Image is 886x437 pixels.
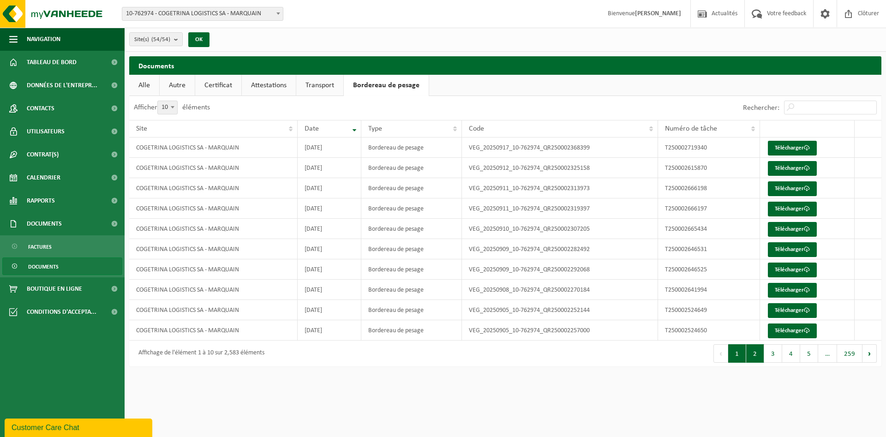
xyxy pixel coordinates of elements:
td: VEG_20250909_10-762974_QR250002282492 [462,239,658,259]
td: VEG_20250905_10-762974_QR250002257000 [462,320,658,341]
h2: Documents [129,56,881,74]
span: Documents [27,212,62,235]
td: [DATE] [298,219,362,239]
a: Télécharger [768,242,817,257]
span: 10 [158,101,177,114]
td: Bordereau de pesage [361,239,462,259]
td: [DATE] [298,158,362,178]
label: Afficher éléments [134,104,210,111]
td: [DATE] [298,198,362,219]
a: Télécharger [768,181,817,196]
td: COGETRINA LOGISTICS SA - MARQUAIN [129,259,298,280]
span: … [818,344,837,363]
td: [DATE] [298,239,362,259]
td: [DATE] [298,280,362,300]
span: Site(s) [134,33,170,47]
td: Bordereau de pesage [361,280,462,300]
td: COGETRINA LOGISTICS SA - MARQUAIN [129,138,298,158]
span: Factures [28,238,52,256]
span: Rapports [27,189,55,212]
td: VEG_20250909_10-762974_QR250002292068 [462,259,658,280]
a: Télécharger [768,283,817,298]
button: Next [862,344,877,363]
td: VEG_20250911_10-762974_QR250002319397 [462,198,658,219]
span: 10-762974 - COGETRINA LOGISTICS SA - MARQUAIN [122,7,283,21]
button: 1 [728,344,746,363]
span: Utilisateurs [27,120,65,143]
td: [DATE] [298,300,362,320]
a: Télécharger [768,263,817,277]
label: Rechercher: [743,104,779,112]
td: VEG_20250908_10-762974_QR250002270184 [462,280,658,300]
button: Site(s)(54/54) [129,32,183,46]
td: COGETRINA LOGISTICS SA - MARQUAIN [129,239,298,259]
a: Attestations [242,75,296,96]
td: COGETRINA LOGISTICS SA - MARQUAIN [129,178,298,198]
td: VEG_20250912_10-762974_QR250002325158 [462,158,658,178]
td: [DATE] [298,138,362,158]
span: Boutique en ligne [27,277,82,300]
a: Télécharger [768,222,817,237]
a: Autre [160,75,195,96]
span: Code [469,125,484,132]
td: Bordereau de pesage [361,259,462,280]
td: T250002524650 [658,320,760,341]
span: Conditions d'accepta... [27,300,96,323]
span: Données de l'entrepr... [27,74,97,97]
td: T250002666197 [658,198,760,219]
td: VEG_20250905_10-762974_QR250002252144 [462,300,658,320]
td: [DATE] [298,178,362,198]
a: Télécharger [768,202,817,216]
button: 2 [746,344,764,363]
strong: [PERSON_NAME] [635,10,681,17]
a: Télécharger [768,161,817,176]
td: Bordereau de pesage [361,320,462,341]
button: 5 [800,344,818,363]
td: T250002666198 [658,178,760,198]
td: T250002641994 [658,280,760,300]
button: Previous [713,344,728,363]
span: Date [305,125,319,132]
span: Calendrier [27,166,60,189]
td: COGETRINA LOGISTICS SA - MARQUAIN [129,198,298,219]
td: T250002665434 [658,219,760,239]
td: Bordereau de pesage [361,178,462,198]
td: COGETRINA LOGISTICS SA - MARQUAIN [129,219,298,239]
span: Site [136,125,147,132]
td: COGETRINA LOGISTICS SA - MARQUAIN [129,158,298,178]
td: Bordereau de pesage [361,219,462,239]
td: T250002646531 [658,239,760,259]
a: Alle [129,75,159,96]
a: Transport [296,75,343,96]
span: 10-762974 - COGETRINA LOGISTICS SA - MARQUAIN [122,7,283,20]
td: Bordereau de pesage [361,300,462,320]
span: Numéro de tâche [665,125,717,132]
button: 259 [837,344,862,363]
td: COGETRINA LOGISTICS SA - MARQUAIN [129,280,298,300]
span: 10 [157,101,178,114]
td: VEG_20250911_10-762974_QR250002313973 [462,178,658,198]
td: VEG_20250917_10-762974_QR250002368399 [462,138,658,158]
button: 4 [782,344,800,363]
a: Factures [2,238,122,255]
td: [DATE] [298,320,362,341]
a: Documents [2,257,122,275]
td: T250002524649 [658,300,760,320]
td: [DATE] [298,259,362,280]
button: OK [188,32,210,47]
a: Bordereau de pesage [344,75,429,96]
span: Contrat(s) [27,143,59,166]
td: VEG_20250910_10-762974_QR250002307205 [462,219,658,239]
td: Bordereau de pesage [361,138,462,158]
a: Télécharger [768,303,817,318]
td: T250002615870 [658,158,760,178]
td: Bordereau de pesage [361,158,462,178]
td: Bordereau de pesage [361,198,462,219]
a: Certificat [195,75,241,96]
td: T250002646525 [658,259,760,280]
a: Télécharger [768,323,817,338]
a: Télécharger [768,141,817,156]
span: Type [368,125,382,132]
td: T250002719340 [658,138,760,158]
span: Documents [28,258,59,275]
